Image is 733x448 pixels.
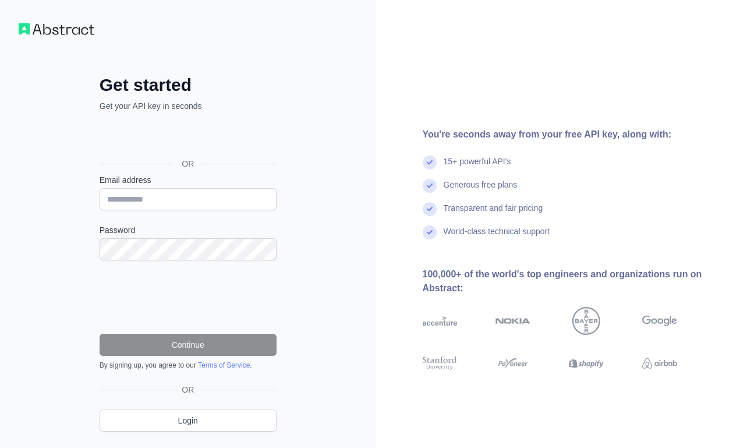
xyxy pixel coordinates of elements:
img: check mark [423,225,437,239]
a: Terms of Service [198,361,250,369]
div: 100,000+ of the world's top engineers and organizations run on Abstract: [423,267,715,295]
p: Get your API key in seconds [100,100,277,112]
div: You're seconds away from your free API key, along with: [423,128,715,142]
img: check mark [423,202,437,216]
img: nokia [495,307,530,335]
a: Login [100,410,277,432]
img: payoneer [495,355,530,372]
img: shopify [569,355,604,372]
button: Continue [100,334,277,356]
label: Password [100,224,277,236]
iframe: Sign in with Google Button [94,125,280,150]
img: stanford university [423,355,458,372]
span: OR [172,158,203,170]
div: Generous free plans [444,179,518,202]
div: By signing up, you agree to our . [100,361,277,370]
img: google [642,307,677,335]
div: Transparent and fair pricing [444,202,543,225]
div: 15+ powerful API's [444,156,511,179]
img: airbnb [642,355,677,372]
img: Workflow [19,23,94,35]
img: check mark [423,179,437,193]
div: World-class technical support [444,225,550,249]
iframe: reCAPTCHA [100,274,277,320]
img: bayer [572,307,600,335]
label: Email address [100,174,277,186]
img: check mark [423,156,437,170]
img: accenture [423,307,458,335]
span: OR [177,384,199,396]
h2: Get started [100,75,277,96]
